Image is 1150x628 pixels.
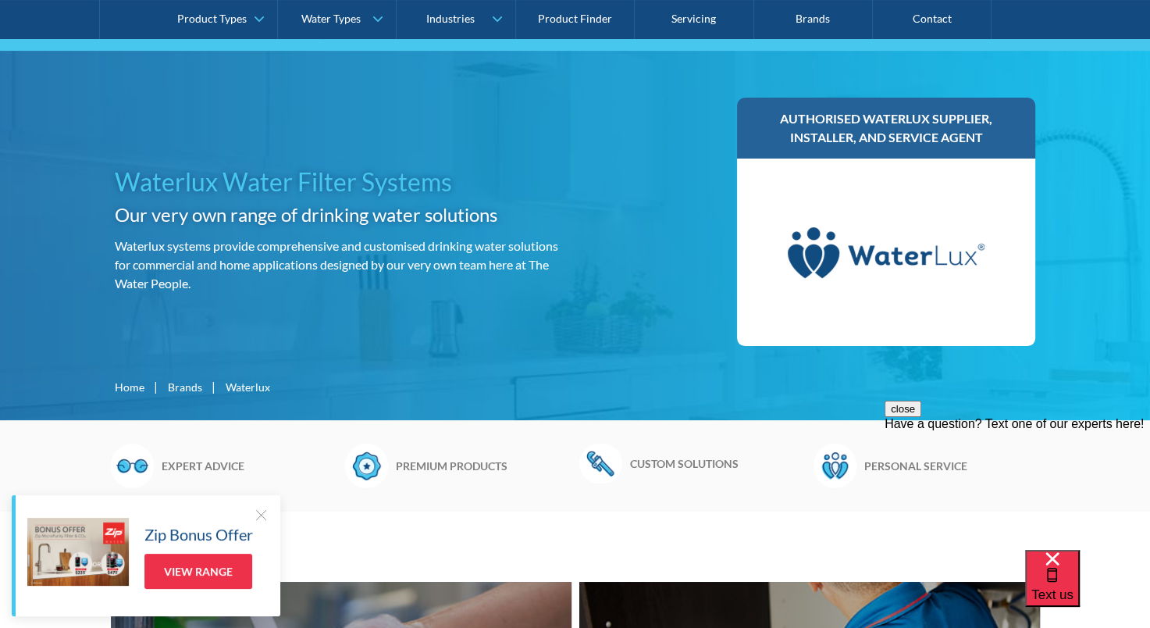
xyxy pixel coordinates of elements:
div: Industries [426,12,475,26]
div: Product Types [177,12,247,26]
img: Glasses [111,444,154,487]
h2: Our very own range of drinking water solutions [115,201,569,229]
div: Waterlux [226,379,270,395]
iframe: podium webchat widget bubble [1025,550,1150,628]
iframe: podium webchat widget prompt [885,401,1150,569]
img: Waterlux [769,174,1003,330]
div: | [152,377,160,396]
h3: Authorised Waterlux supplier, installer, and service agent [753,109,1020,147]
img: Wrench [579,444,622,483]
h1: Waterlux Water Filter Systems [115,163,569,201]
h5: Zip Bonus Offer [144,523,253,546]
a: View Range [144,554,252,589]
div: Water Types [301,12,361,26]
img: Badge [345,444,388,487]
h6: Premium products [396,458,571,474]
a: Brands [168,379,202,395]
h6: Expert advice [162,458,337,474]
a: Home [115,379,144,395]
h6: Personal service [864,458,1040,474]
img: Zip Bonus Offer [27,518,129,586]
h6: Custom solutions [630,455,806,472]
div: | [210,377,218,396]
p: Waterlux systems provide comprehensive and customised drinking water solutions for commercial and... [115,237,569,293]
img: Waterpeople Symbol [814,444,856,487]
